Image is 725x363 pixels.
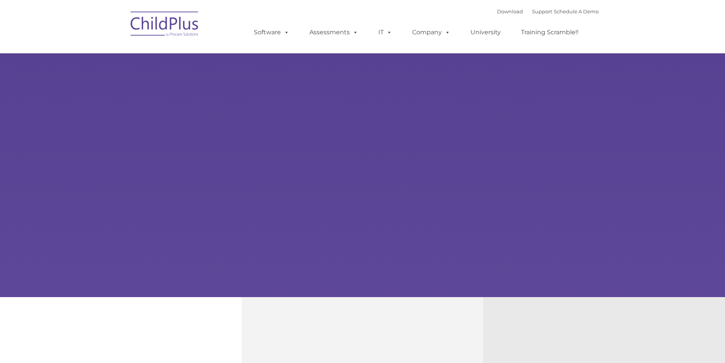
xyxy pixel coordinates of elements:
[405,25,458,40] a: Company
[127,6,203,44] img: ChildPlus by Procare Solutions
[246,25,297,40] a: Software
[463,25,508,40] a: University
[532,8,552,14] a: Support
[371,25,400,40] a: IT
[497,8,599,14] font: |
[513,25,586,40] a: Training Scramble!!
[302,25,366,40] a: Assessments
[554,8,599,14] a: Schedule A Demo
[497,8,523,14] a: Download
